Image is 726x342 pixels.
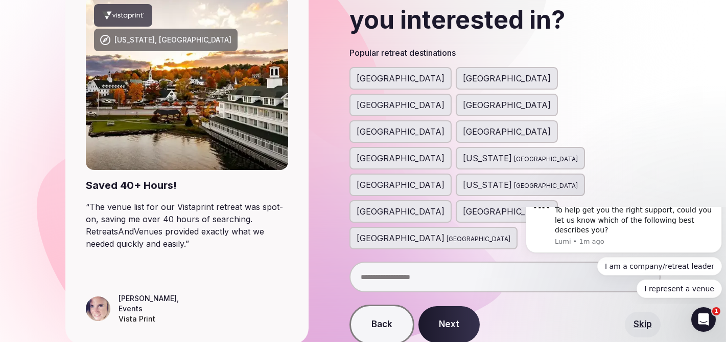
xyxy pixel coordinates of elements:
button: Quick reply: I represent a venue [115,72,200,91]
span: [GEOGRAPHIC_DATA] [357,99,444,111]
span: [GEOGRAPHIC_DATA] [447,234,510,244]
span: [GEOGRAPHIC_DATA] [463,99,551,111]
span: [GEOGRAPHIC_DATA] [514,181,578,191]
span: [GEOGRAPHIC_DATA] [357,179,444,191]
span: [GEOGRAPHIC_DATA] [357,205,444,218]
div: Vista Print [119,314,179,324]
span: [GEOGRAPHIC_DATA] [357,232,444,244]
span: [GEOGRAPHIC_DATA] [463,205,551,218]
p: Message from Lumi, sent 1m ago [33,30,193,39]
span: [GEOGRAPHIC_DATA] [357,72,444,84]
div: Events [119,304,179,314]
button: Quick reply: I am a company/retreat leader [76,50,200,68]
div: [US_STATE], [GEOGRAPHIC_DATA] [114,35,231,45]
span: [GEOGRAPHIC_DATA] [357,152,444,164]
button: Skip [625,312,661,337]
iframe: Intercom notifications message [522,207,726,304]
span: [GEOGRAPHIC_DATA] [514,154,578,164]
figcaption: , [119,293,179,324]
span: [GEOGRAPHIC_DATA] [463,72,551,84]
cite: [PERSON_NAME] [119,294,177,303]
div: Saved 40+ Hours! [86,178,288,193]
svg: Vistaprint company logo [102,10,144,20]
img: Hannah Linder [86,296,110,321]
span: [GEOGRAPHIC_DATA] [357,125,444,138]
span: [US_STATE] [463,179,512,191]
span: 1 [712,307,720,315]
span: [US_STATE] [463,152,512,164]
blockquote: “ The venue list for our Vistaprint retreat was spot-on, saving me over 40 hours of searching. Re... [86,201,288,250]
div: Quick reply options [4,50,200,91]
span: [GEOGRAPHIC_DATA] [463,125,551,138]
iframe: Intercom live chat [691,307,716,332]
h3: Popular retreat destinations [349,47,661,59]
